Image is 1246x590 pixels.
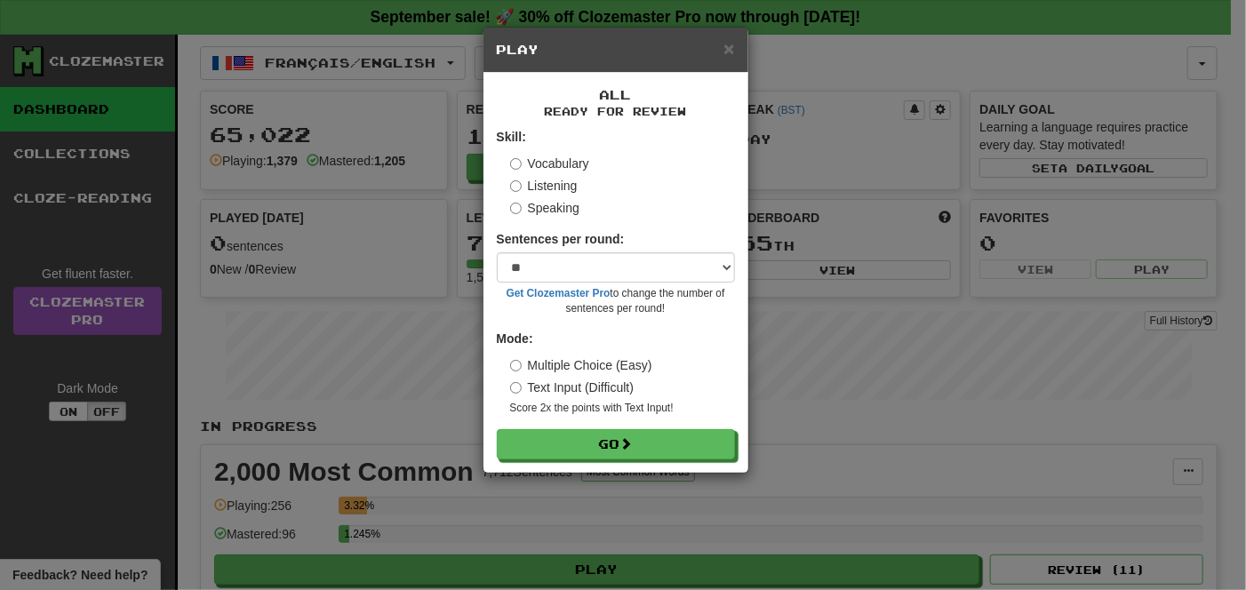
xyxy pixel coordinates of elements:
span: All [600,87,632,102]
small: to change the number of sentences per round! [497,286,735,316]
input: Listening [510,180,522,192]
span: × [723,38,734,59]
label: Sentences per round: [497,230,625,248]
strong: Mode: [497,331,533,346]
label: Vocabulary [510,155,589,172]
h5: Play [497,41,735,59]
input: Speaking [510,203,522,214]
input: Text Input (Difficult) [510,382,522,394]
label: Text Input (Difficult) [510,379,635,396]
a: Get Clozemaster Pro [507,287,611,299]
input: Multiple Choice (Easy) [510,360,522,371]
label: Speaking [510,199,579,217]
strong: Skill: [497,130,526,144]
button: Close [723,39,734,58]
input: Vocabulary [510,158,522,170]
label: Listening [510,177,578,195]
button: Go [497,429,735,459]
small: Ready for Review [497,104,735,119]
small: Score 2x the points with Text Input ! [510,401,735,416]
label: Multiple Choice (Easy) [510,356,652,374]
